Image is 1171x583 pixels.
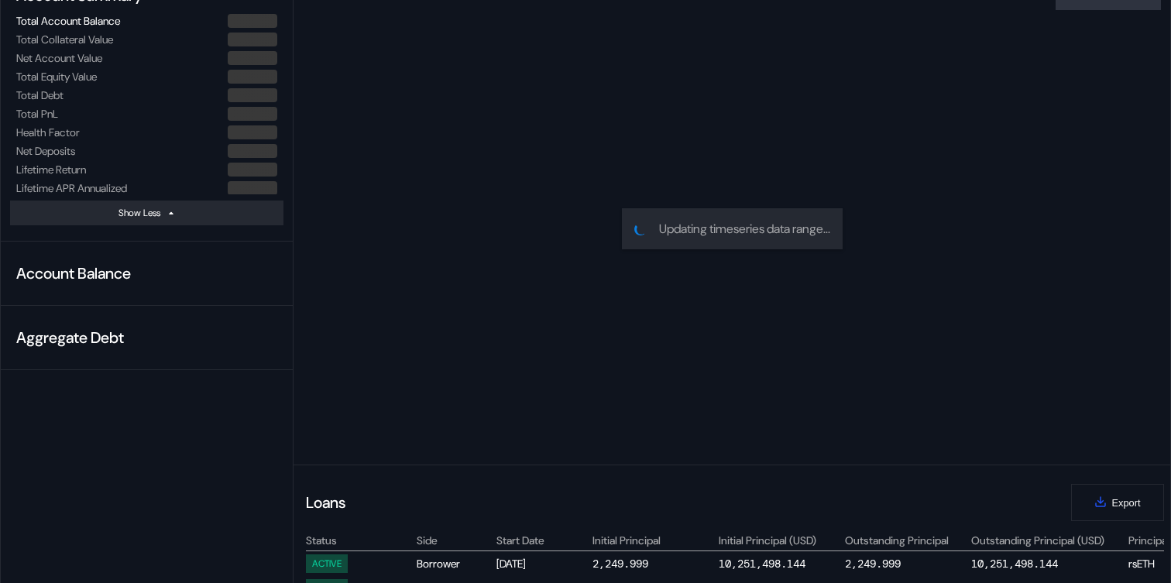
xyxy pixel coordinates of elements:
div: Total PnL [16,107,58,121]
span: Export [1112,497,1141,509]
div: 10,251,498.144 [719,557,805,571]
div: Borrower [417,554,494,573]
span: Updating timeseries data range... [659,221,830,237]
div: Initial Principal [592,533,716,547]
div: 2,249.999 [845,557,901,571]
div: Lifetime APR Annualized [16,181,127,195]
div: ACTIVE [312,558,342,569]
div: Outstanding Principal [845,533,969,547]
div: Initial Principal (USD) [719,533,843,547]
div: Loans [306,492,345,513]
div: Status [306,533,414,547]
button: Show Less [10,201,283,225]
div: 2,249.999 [592,557,648,571]
div: Lifetime Return [16,163,86,177]
div: Aggregate Debt [10,321,283,354]
div: Outstanding Principal (USD) [971,533,1126,547]
div: Net Deposits [16,144,75,158]
div: Show Less [118,207,160,219]
div: Account Balance [10,257,283,290]
div: Total Account Balance [16,14,120,28]
img: pending [634,223,647,235]
button: Export [1071,484,1164,521]
div: Total Collateral Value [16,33,113,46]
div: Side [417,533,494,547]
div: Net Account Value [16,51,102,65]
div: [DATE] [496,554,589,573]
div: Health Factor [16,125,80,139]
div: Total Debt [16,88,64,102]
div: Start Date [496,533,589,547]
div: 10,251,498.144 [971,557,1058,571]
div: Total Equity Value [16,70,97,84]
